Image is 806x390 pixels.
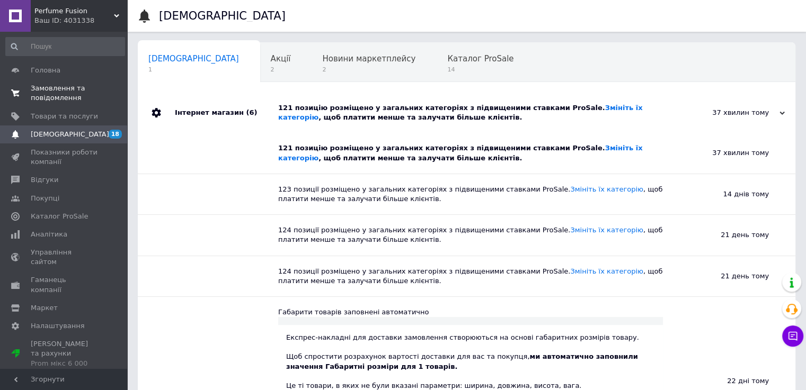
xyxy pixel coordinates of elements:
b: ми автоматично заповнили значення Габаритні розміри для 1 товарів. [286,352,638,370]
span: 14 [447,66,513,74]
div: 14 днів тому [663,174,795,214]
div: 124 позиції розміщено у загальних категоріях з підвищеними ставками ProSale. , щоб платити менше ... [278,267,663,286]
span: Товари та послуги [31,112,98,121]
span: [PERSON_NAME] та рахунки [31,339,98,368]
span: Відгуки [31,175,58,185]
div: Інтернет магазин [175,93,278,133]
h1: [DEMOGRAPHIC_DATA] [159,10,286,22]
a: Змініть їх категорію [570,267,643,275]
span: Головна [31,66,60,75]
span: [DEMOGRAPHIC_DATA] [148,54,239,64]
span: 1 [148,66,239,74]
span: 2 [322,66,415,74]
div: 21 день тому [663,215,795,255]
div: 121 позицію розміщено у загальних категоріях з підвищеними ставками ProSale. , щоб платити менше ... [278,143,663,162]
div: 123 позиції розміщено у загальних категоріях з підвищеними ставками ProSale. , щоб платити менше ... [278,185,663,204]
span: 2 [271,66,291,74]
div: 37 хвилин тому [679,108,785,117]
div: 21 день тому [663,256,795,296]
a: Змініть їх категорію [570,185,643,193]
span: 18 [109,130,122,139]
span: Каталог ProSale [31,212,88,221]
button: Чат з покупцем [782,325,803,347]
span: Новини маркетплейсу [322,54,415,64]
div: 124 позиції розміщено у загальних категоріях з підвищеними ставками ProSale. , щоб платити менше ... [278,225,663,244]
a: Змініть їх категорію [278,144,642,161]
span: Покупці [31,194,59,203]
div: Габарити товарів заповнені автоматично [278,307,663,317]
span: Гаманець компанії [31,275,98,294]
div: 121 позицію розміщено у загальних категоріях з підвищеними ставками ProSale. , щоб платити менше ... [278,103,679,122]
div: Ваш ID: 4031338 [34,16,127,25]
span: Маркет [31,303,58,313]
span: Каталог ProSale [447,54,513,64]
span: Акції [271,54,291,64]
span: Аналітика [31,230,67,239]
span: Показники роботи компанії [31,148,98,167]
span: (6) [246,108,257,116]
div: 37 хвилин тому [663,133,795,173]
span: Управління сайтом [31,248,98,267]
span: [DEMOGRAPHIC_DATA] [31,130,109,139]
div: Prom мікс 6 000 [31,359,98,368]
span: Замовлення та повідомлення [31,84,98,103]
input: Пошук [5,37,125,56]
span: Perfume Fusion [34,6,114,16]
a: Змініть їх категорію [570,226,643,234]
span: Налаштування [31,321,85,331]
